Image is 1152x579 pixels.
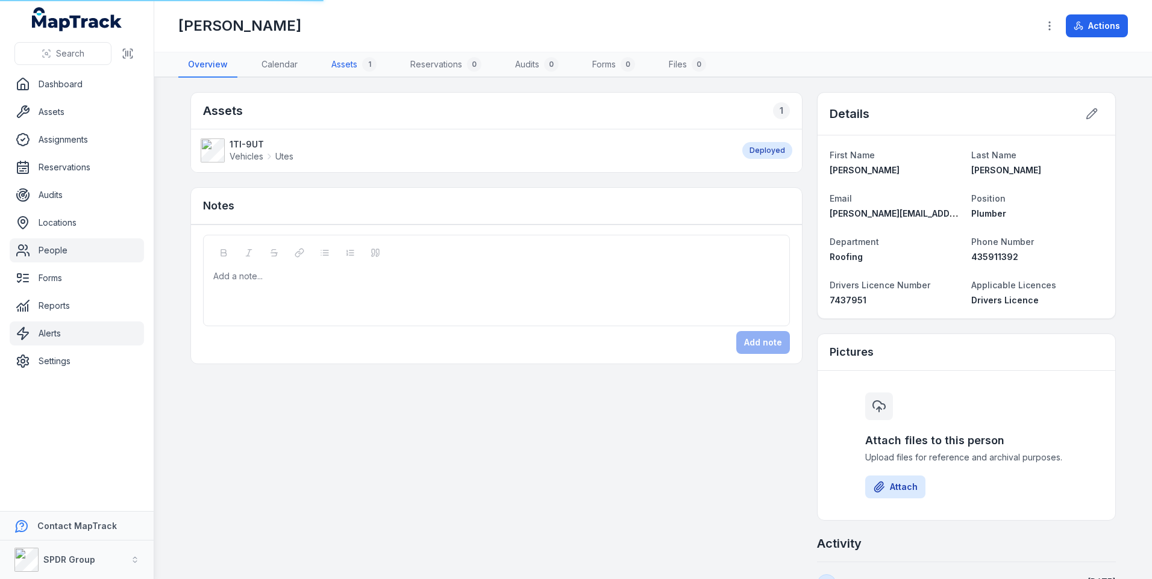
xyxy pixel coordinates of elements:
[971,165,1041,175] span: [PERSON_NAME]
[830,237,879,247] span: Department
[10,238,144,262] a: People
[506,52,568,78] a: Audits0
[32,7,122,31] a: MapTrack
[178,16,301,36] h1: [PERSON_NAME]
[252,52,307,78] a: Calendar
[742,142,792,159] div: Deployed
[37,521,117,531] strong: Contact MapTrack
[401,52,491,78] a: Reservations0
[621,57,635,72] div: 0
[971,252,1018,262] span: 435911392
[203,197,234,214] h3: Notes
[830,208,1045,218] span: [PERSON_NAME][EMAIL_ADDRESS][DOMAIN_NAME]
[275,150,293,163] span: Utes
[583,52,645,78] a: Forms0
[773,102,790,119] div: 1
[830,295,866,305] span: 7437951
[1066,14,1128,37] button: Actions
[971,193,1006,203] span: Position
[830,165,900,175] span: [PERSON_NAME]
[865,432,1068,449] h3: Attach files to this person
[203,102,243,119] h2: Assets
[817,535,862,552] h2: Activity
[865,475,925,498] button: Attach
[10,294,144,318] a: Reports
[544,57,559,72] div: 0
[971,280,1056,290] span: Applicable Licences
[830,193,852,203] span: Email
[10,266,144,290] a: Forms
[971,237,1034,247] span: Phone Number
[467,57,481,72] div: 0
[971,208,1006,218] span: Plumber
[830,252,863,262] span: Roofing
[43,554,95,565] strong: SPDR Group
[362,57,377,72] div: 1
[865,451,1068,463] span: Upload files for reference and archival purposes.
[830,105,869,122] h2: Details
[659,52,716,78] a: Files0
[230,138,293,150] strong: 1TI-9UT
[10,349,144,373] a: Settings
[322,52,386,78] a: Assets1
[201,138,730,163] a: 1TI-9UTVehiclesUtes
[56,48,84,60] span: Search
[830,280,930,290] span: Drivers Licence Number
[230,150,263,163] span: Vehicles
[10,100,144,124] a: Assets
[10,72,144,96] a: Dashboard
[971,295,1039,305] span: Drivers Licence
[830,344,874,361] h3: Pictures
[971,150,1016,160] span: Last Name
[10,211,144,235] a: Locations
[178,52,237,78] a: Overview
[10,155,144,179] a: Reservations
[10,128,144,152] a: Assignments
[10,183,144,207] a: Audits
[14,42,111,65] button: Search
[10,321,144,345] a: Alerts
[692,57,706,72] div: 0
[830,150,875,160] span: First Name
